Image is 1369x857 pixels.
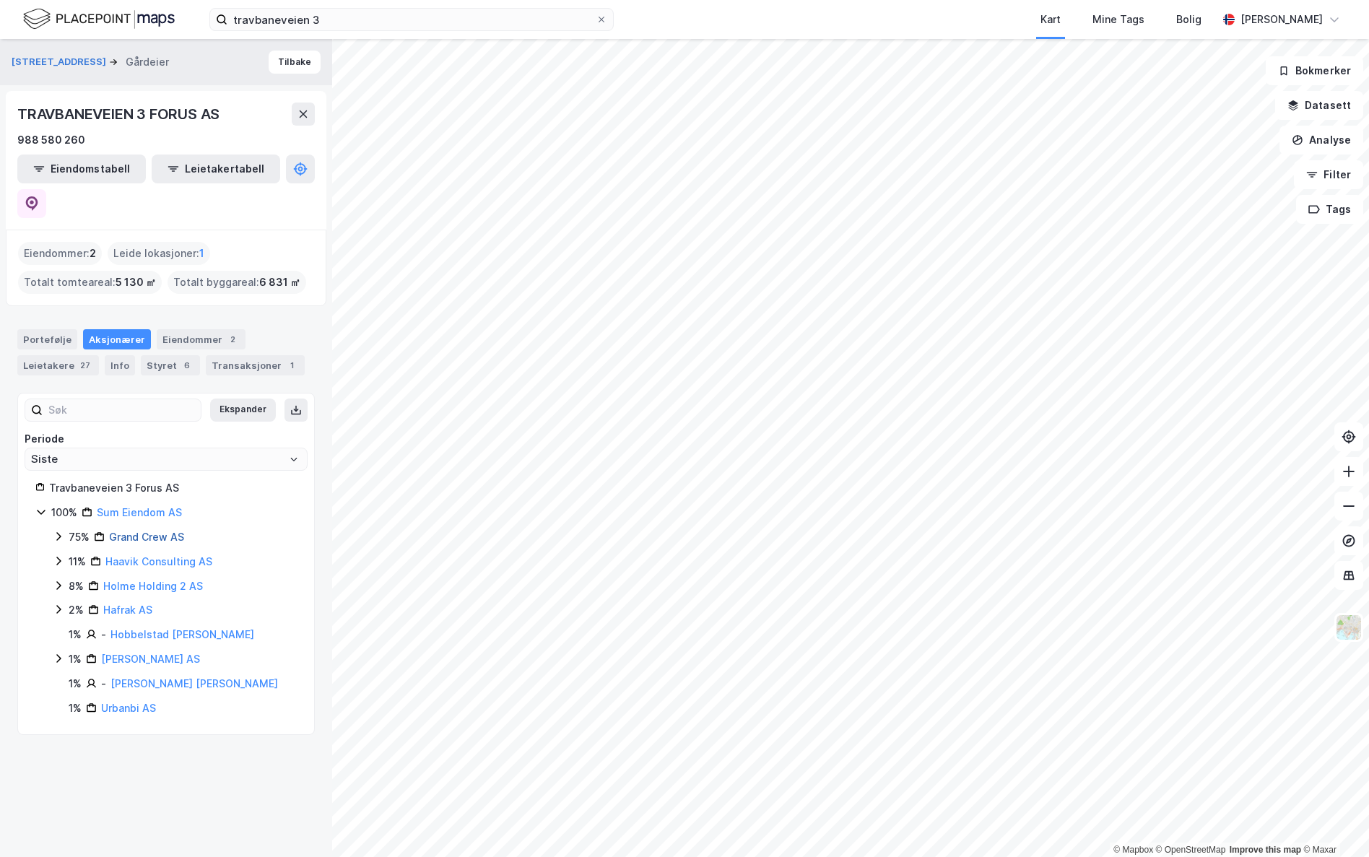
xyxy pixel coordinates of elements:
[1279,126,1363,155] button: Analyse
[126,53,169,71] div: Gårdeier
[49,479,297,497] div: Travbaneveien 3 Forus AS
[206,355,305,375] div: Transaksjoner
[17,329,77,349] div: Portefølje
[101,702,156,714] a: Urbanbi AS
[18,242,102,265] div: Eiendommer :
[69,601,84,619] div: 2%
[284,358,299,373] div: 1
[199,245,204,262] span: 1
[103,604,152,616] a: Hafrak AS
[1092,11,1144,28] div: Mine Tags
[1294,160,1363,189] button: Filter
[69,651,82,668] div: 1%
[1230,845,1301,855] a: Improve this map
[288,453,300,465] button: Open
[1113,845,1153,855] a: Mapbox
[105,355,135,375] div: Info
[69,700,82,717] div: 1%
[101,626,106,643] div: -
[116,274,156,291] span: 5 130 ㎡
[69,675,82,692] div: 1%
[168,271,306,294] div: Totalt byggareal :
[17,155,146,183] button: Eiendomstabell
[259,274,300,291] span: 6 831 ㎡
[101,675,106,692] div: -
[141,355,200,375] div: Styret
[17,355,99,375] div: Leietakere
[83,329,151,349] div: Aksjonærer
[1297,788,1369,857] iframe: Chat Widget
[1040,11,1061,28] div: Kart
[25,448,307,470] input: ClearOpen
[103,580,203,592] a: Holme Holding 2 AS
[1266,56,1363,85] button: Bokmerker
[12,55,109,69] button: [STREET_ADDRESS]
[210,399,276,422] button: Ekspander
[17,103,222,126] div: TRAVBANEVEIEN 3 FORUS AS
[90,245,96,262] span: 2
[1335,614,1363,641] img: Z
[1176,11,1201,28] div: Bolig
[157,329,245,349] div: Eiendommer
[69,553,86,570] div: 11%
[25,430,308,448] div: Periode
[152,155,280,183] button: Leietakertabell
[1275,91,1363,120] button: Datasett
[105,555,212,567] a: Haavik Consulting AS
[1156,845,1226,855] a: OpenStreetMap
[227,9,596,30] input: Søk på adresse, matrikkel, gårdeiere, leietakere eller personer
[108,242,210,265] div: Leide lokasjoner :
[23,6,175,32] img: logo.f888ab2527a4732fd821a326f86c7f29.svg
[51,504,77,521] div: 100%
[18,271,162,294] div: Totalt tomteareal :
[110,628,254,640] a: Hobbelstad [PERSON_NAME]
[97,506,182,518] a: Sum Eiendom AS
[225,332,240,347] div: 2
[109,531,184,543] a: Grand Crew AS
[43,399,201,421] input: Søk
[101,653,200,665] a: [PERSON_NAME] AS
[77,358,93,373] div: 27
[1297,788,1369,857] div: Kontrollprogram for chat
[1240,11,1323,28] div: [PERSON_NAME]
[69,626,82,643] div: 1%
[1296,195,1363,224] button: Tags
[69,578,84,595] div: 8%
[180,358,194,373] div: 6
[69,528,90,546] div: 75%
[269,51,321,74] button: Tilbake
[110,677,278,689] a: [PERSON_NAME] [PERSON_NAME]
[17,131,85,149] div: 988 580 260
